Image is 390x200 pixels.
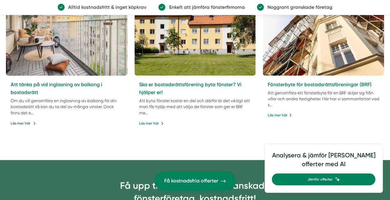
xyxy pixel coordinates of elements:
a: Få kostnadsfria offerter [154,171,236,191]
a: Jämför offerter [272,173,375,185]
p: Alltid kostnadsfritt & inget köpkrav [65,3,146,11]
a: Fönsterbyte för bostadsrättsföreningar (BRF) [267,82,371,87]
a: Att tänka på vid inglasning av balkong i bostadsrätt [11,82,102,96]
p: Att byta fönster kostar en del och därför är det viktigt att man får hjälp med att välja de fönst... [139,98,251,116]
p: Noggrant granskade företag [264,3,332,11]
a: Läs mer här [139,120,164,126]
a: Läs mer här [11,120,36,126]
p: Om du vill genomföra en inglasning av balkong för din bostadsrätt så kan du ta del av många vinst... [11,98,122,116]
a: Läs mer här [267,112,292,118]
h4: Analysera & jämför [PERSON_NAME] offerter med AI [272,151,375,173]
p: Enkelt att jämföra fönsterfirmorna [165,3,245,11]
span: Få kostnadsfria offerter [164,177,218,185]
p: Att genomföra ett fönsterbyte för en BRF skiljer sig från villor och andra fastigheter. Här har v... [267,90,379,108]
a: Ska er bostadsrättsförening byta fönster? Vi hjälper er! [139,82,241,96]
span: Jämför offerter [307,176,332,182]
